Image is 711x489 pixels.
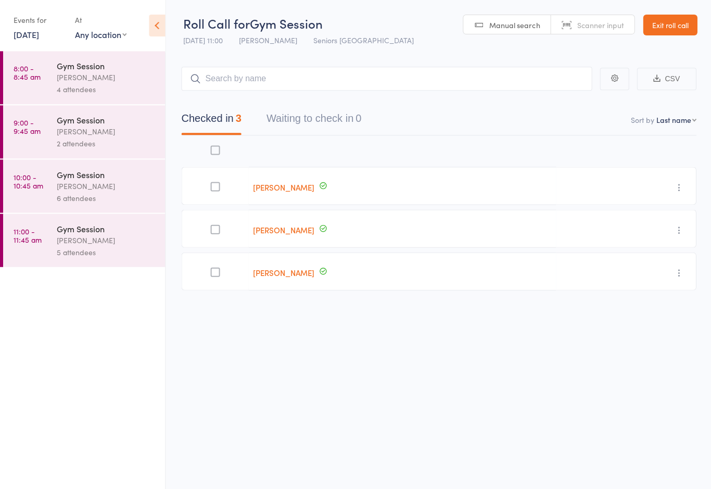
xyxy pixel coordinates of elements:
div: 6 attendees [57,192,156,204]
a: [PERSON_NAME] [252,267,314,278]
div: [PERSON_NAME] [57,180,156,192]
time: 10:00 - 10:45 am [14,172,43,189]
time: 11:00 - 11:45 am [14,227,42,243]
button: Checked in3 [181,107,241,135]
div: Events for [14,11,65,29]
span: Seniors [GEOGRAPHIC_DATA] [313,35,413,45]
time: 9:00 - 9:45 am [14,118,41,135]
div: Gym Session [57,60,156,71]
div: Gym Session [57,114,156,126]
div: Gym Session [57,222,156,234]
div: [PERSON_NAME] [57,234,156,246]
div: Last name [655,115,690,125]
div: At [75,11,126,29]
div: 4 attendees [57,83,156,95]
span: Roll Call for [183,15,249,32]
div: Any location [75,29,126,40]
div: 0 [355,112,361,124]
label: Sort by [630,115,653,125]
div: [PERSON_NAME] [57,126,156,137]
div: 5 attendees [57,246,156,258]
div: 2 attendees [57,137,156,149]
a: Exit roll call [642,15,696,35]
span: Manual search [489,20,539,30]
span: Scanner input [576,20,623,30]
div: [PERSON_NAME] [57,71,156,83]
a: [PERSON_NAME] [252,181,314,192]
a: [PERSON_NAME] [252,224,314,235]
a: 8:00 -8:45 amGym Session[PERSON_NAME]4 attendees [3,51,165,104]
time: 8:00 - 8:45 am [14,64,41,81]
span: Gym Session [249,15,322,32]
div: Gym Session [57,168,156,180]
div: 3 [235,112,241,124]
span: [PERSON_NAME] [238,35,297,45]
input: Search by name [181,67,591,91]
a: 11:00 -11:45 amGym Session[PERSON_NAME]5 attendees [3,214,165,267]
a: 10:00 -10:45 amGym Session[PERSON_NAME]6 attendees [3,159,165,212]
button: Waiting to check in0 [266,107,361,135]
button: CSV [636,68,695,90]
a: 9:00 -9:45 amGym Session[PERSON_NAME]2 attendees [3,105,165,158]
span: [DATE] 11:00 [183,35,222,45]
a: [DATE] [14,29,39,40]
